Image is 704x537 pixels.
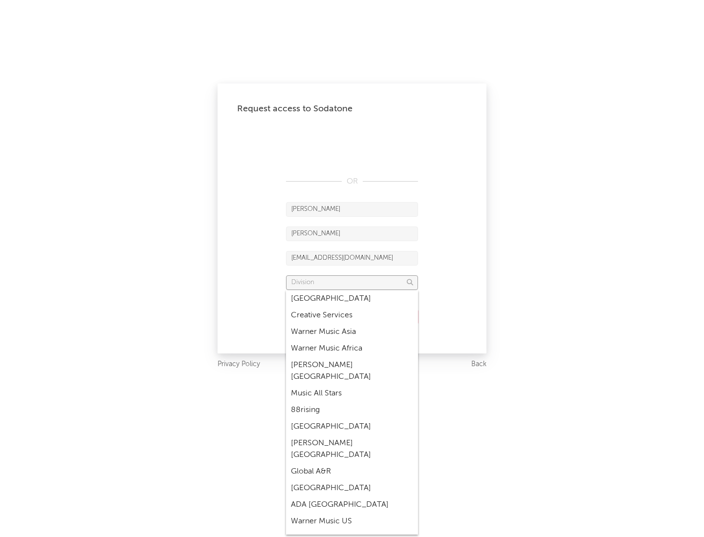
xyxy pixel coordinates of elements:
div: [GEOGRAPHIC_DATA] [286,480,418,496]
div: Request access to Sodatone [237,103,467,115]
div: OR [286,176,418,187]
div: [PERSON_NAME] [GEOGRAPHIC_DATA] [286,435,418,463]
input: Email [286,251,418,266]
div: Music All Stars [286,385,418,402]
div: Warner Music Africa [286,340,418,357]
div: Global A&R [286,463,418,480]
div: [GEOGRAPHIC_DATA] [286,418,418,435]
input: Last Name [286,227,418,241]
div: Creative Services [286,307,418,324]
a: Back [471,358,486,371]
div: [GEOGRAPHIC_DATA] [286,290,418,307]
div: [PERSON_NAME] [GEOGRAPHIC_DATA] [286,357,418,385]
input: First Name [286,202,418,217]
input: Division [286,275,418,290]
div: Warner Music Asia [286,324,418,340]
a: Privacy Policy [218,358,260,371]
div: ADA [GEOGRAPHIC_DATA] [286,496,418,513]
div: 88rising [286,402,418,418]
div: Warner Music US [286,513,418,530]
